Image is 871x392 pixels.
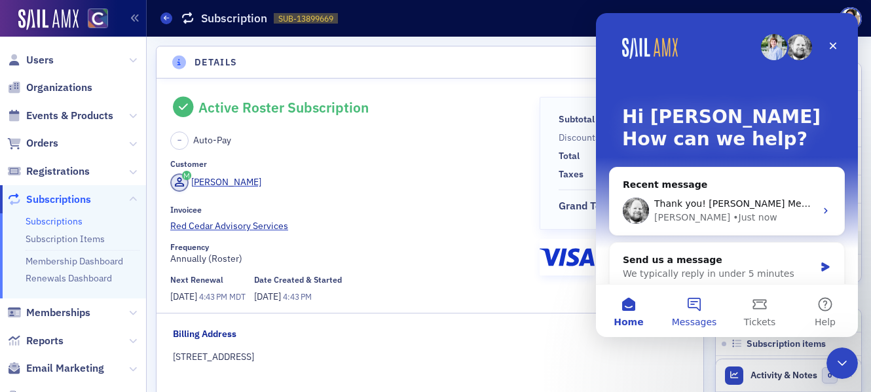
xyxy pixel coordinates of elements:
[170,242,530,266] div: Annually (Roster)
[596,13,858,337] iframe: Intercom live chat
[170,219,530,233] a: Red Cedar Advisory Services
[170,173,261,192] a: [PERSON_NAME]
[173,350,688,364] div: [STREET_ADDRESS]
[170,242,209,252] div: Frequency
[254,275,342,285] div: Date Created & Started
[559,198,614,214] div: Grand Total
[7,306,90,320] a: Memberships
[26,306,90,320] span: Memberships
[559,149,584,163] span: Total
[26,80,92,95] span: Organizations
[822,367,838,383] span: 0
[26,136,58,151] span: Orders
[559,149,580,163] div: Total
[751,368,817,382] span: Activity & Notes
[79,9,108,31] a: View Homepage
[193,134,231,147] span: Auto-Pay
[88,9,108,29] img: SailAMX
[7,361,104,376] a: Email Marketing
[170,291,199,302] span: [DATE]
[195,56,238,69] h4: Details
[7,80,92,95] a: Organizations
[559,113,595,126] div: Subtotal
[826,347,858,379] iframe: Intercom live chat
[559,168,588,181] span: Taxes
[758,12,831,24] div: [DOMAIN_NAME]
[7,53,54,67] a: Users
[559,198,619,214] span: Grand Total
[839,7,862,30] span: Profile
[199,291,227,302] span: 4:43 PM
[26,361,104,376] span: Email Marketing
[26,164,90,179] span: Registrations
[26,255,123,267] a: Membership Dashboard
[170,219,289,233] span: Red Cedar Advisory Services
[173,327,236,341] div: Billing Address
[7,109,113,123] a: Events & Products
[227,291,246,302] span: MDT
[170,275,223,285] div: Next Renewal
[18,9,79,30] img: SailAMX
[559,168,584,181] div: Taxes
[198,99,369,116] div: Active Roster Subscription
[559,113,599,126] span: Subtotal
[559,131,600,145] div: Discounts
[7,192,91,207] a: Subscriptions
[26,192,91,207] span: Subscriptions
[278,13,333,24] span: SUB-13899669
[283,291,311,302] span: 4:43 PM
[177,135,181,146] span: –
[26,109,113,123] span: Events & Products
[693,12,738,24] div: Support
[559,131,604,145] span: Discounts
[7,136,58,151] a: Orders
[26,233,105,245] a: Subscription Items
[254,291,283,302] span: [DATE]
[201,10,267,26] h1: Subscription
[191,175,261,189] div: [PERSON_NAME]
[26,53,54,67] span: Users
[7,334,64,348] a: Reports
[26,215,83,227] a: Subscriptions
[540,243,595,271] img: visa
[7,164,90,179] a: Registrations
[26,272,112,284] a: Renewals Dashboard
[26,334,64,348] span: Reports
[747,338,826,350] span: Subscription items
[170,159,207,169] div: Customer
[170,205,202,215] div: Invoicee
